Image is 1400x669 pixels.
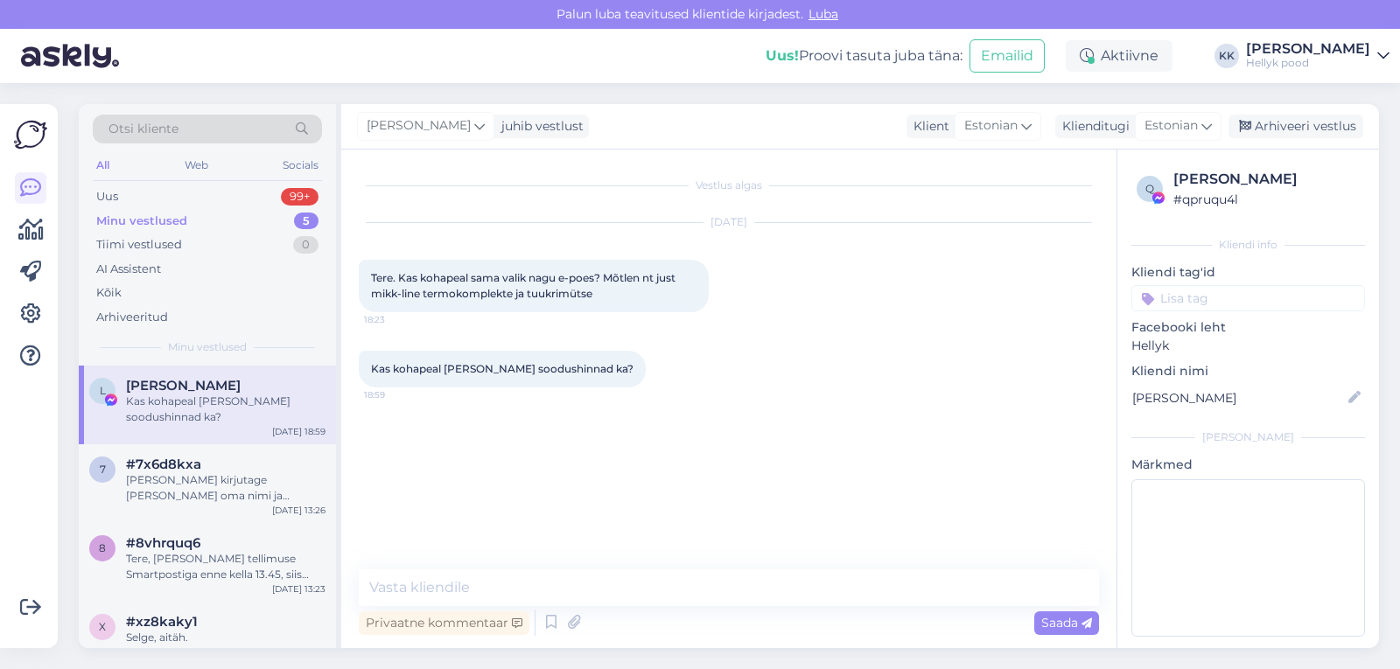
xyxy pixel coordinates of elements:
span: Saada [1041,615,1092,631]
div: 0 [293,236,318,254]
div: Kas kohapeal [PERSON_NAME] soodushinnad ka? [126,394,325,425]
div: Hellyk pood [1246,56,1370,70]
div: [DATE] 18:59 [272,425,325,438]
span: L [100,384,106,397]
div: Arhiveeritud [96,309,168,326]
b: Uus! [766,47,799,64]
span: Tere. Kas kohapeal sama valik nagu e-poes? Mõtlen nt just mikk-line termokomplekte ja tuukrimütse [371,271,678,300]
div: Kõik [96,284,122,302]
span: [PERSON_NAME] [367,116,471,136]
div: juhib vestlust [494,117,584,136]
a: [PERSON_NAME]Hellyk pood [1246,42,1389,70]
span: 18:23 [364,313,430,326]
span: x [99,620,106,633]
span: 8 [99,541,106,554]
div: AI Assistent [96,261,161,278]
div: [PERSON_NAME] [1173,169,1360,190]
input: Lisa tag [1131,285,1365,311]
span: Otsi kliente [108,120,178,138]
div: Klient [906,117,949,136]
p: Kliendi tag'id [1131,263,1365,282]
div: All [93,154,113,177]
div: Selge, aitäh. [126,630,325,645]
button: Emailid [969,39,1045,73]
div: Kliendi info [1131,237,1365,253]
div: Klienditugi [1055,117,1130,136]
div: 5 [294,213,318,230]
span: Laura Aare [126,378,241,394]
div: Privaatne kommentaar [359,611,529,635]
div: Proovi tasuta juba täna: [766,45,962,66]
p: Kliendi nimi [1131,362,1365,380]
div: Web [181,154,212,177]
div: Vestlus algas [359,178,1099,193]
span: Minu vestlused [168,339,247,355]
span: q [1145,182,1154,195]
span: Luba [803,6,843,22]
p: Facebooki leht [1131,318,1365,337]
div: [PERSON_NAME] [1131,429,1365,445]
span: 7 [100,463,106,476]
div: [DATE] 13:23 [272,582,325,596]
input: Lisa nimi [1132,388,1345,408]
div: Tiimi vestlused [96,236,182,254]
span: 18:59 [364,388,430,401]
div: Aktiivne [1066,40,1172,72]
div: [DATE] 12:54 [271,645,325,659]
div: [PERSON_NAME] kirjutage [PERSON_NAME] oma nimi ja tellimuse number, et jõuaksime kiiremini teie t... [126,472,325,504]
div: # qpruqu4l [1173,190,1360,209]
div: Arhiveeri vestlus [1228,115,1363,138]
p: Hellyk [1131,337,1365,355]
span: Estonian [964,116,1018,136]
div: [DATE] [359,214,1099,230]
img: Askly Logo [14,118,47,151]
span: #7x6d8kxa [126,456,201,472]
span: Kas kohapeal [PERSON_NAME] soodushinnad ka? [371,362,633,375]
div: [PERSON_NAME] [1246,42,1370,56]
div: Socials [279,154,322,177]
span: #xz8kaky1 [126,614,198,630]
p: Märkmed [1131,456,1365,474]
div: Minu vestlused [96,213,187,230]
div: 99+ [281,188,318,206]
div: KK [1214,44,1239,68]
span: #8vhrquq6 [126,535,200,551]
span: Estonian [1144,116,1198,136]
div: Tere, [PERSON_NAME] tellimuse Smartpostiga enne kella 13.45, siis jõuaksime teie tellimuse veel [... [126,551,325,582]
div: [DATE] 13:26 [272,504,325,517]
div: Uus [96,188,118,206]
